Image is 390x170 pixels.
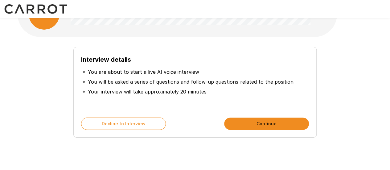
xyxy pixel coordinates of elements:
button: Continue [224,118,309,130]
p: Your interview will take approximately 20 minutes [88,88,207,95]
p: You will be asked a series of questions and follow-up questions related to the position [88,78,293,85]
b: Interview details [81,56,131,63]
button: Decline to Interview [81,118,166,130]
p: You are about to start a live AI voice interview [88,68,199,76]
